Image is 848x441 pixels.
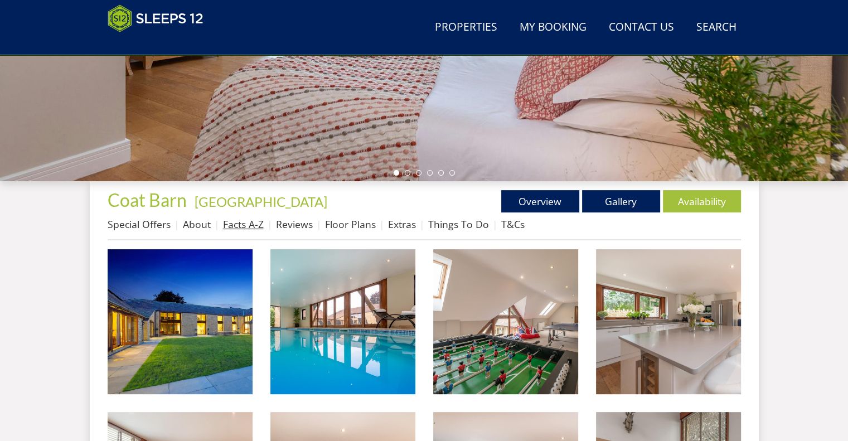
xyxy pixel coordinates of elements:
span: - [190,193,327,210]
a: Contact Us [604,15,679,40]
a: Extras [388,217,416,231]
iframe: Customer reviews powered by Trustpilot [102,39,219,49]
a: My Booking [515,15,591,40]
img: Coat Barn - The kitchen is sleek and spacious, and very well-equipped [596,249,741,394]
a: [GEOGRAPHIC_DATA] [195,193,327,210]
a: Search [692,15,741,40]
a: Overview [501,190,579,212]
a: Floor Plans [325,217,376,231]
a: Reviews [276,217,313,231]
a: About [183,217,211,231]
img: Coat Barn - The games room is above the pool hall [433,249,578,394]
img: Coat Barn - The indoor pool is all yours for the whole of your stay [270,249,415,394]
a: Gallery [582,190,660,212]
a: Properties [430,15,502,40]
a: T&Cs [501,217,525,231]
img: Sleeps 12 [108,4,203,32]
span: Coat Barn [108,189,187,211]
a: Special Offers [108,217,171,231]
a: Coat Barn [108,189,190,211]
a: Things To Do [428,217,489,231]
a: Facts A-Z [223,217,264,231]
img: Coat Barn - Sleeps 18 in 8 bedrooms for large family holidays in the country [108,249,253,394]
a: Availability [663,190,741,212]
